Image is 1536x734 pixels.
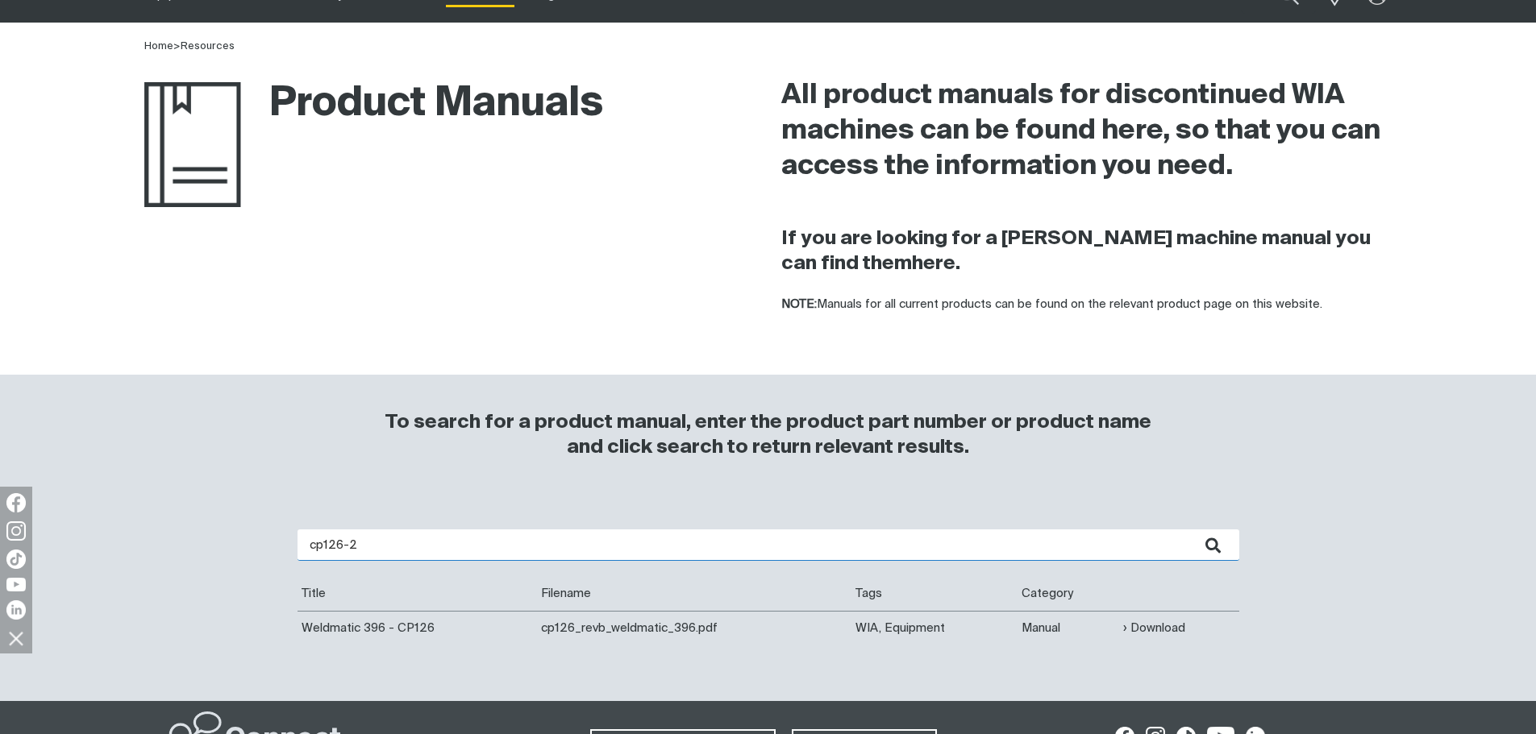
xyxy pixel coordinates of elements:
[6,549,26,569] img: TikTok
[6,493,26,512] img: Facebook
[6,600,26,620] img: LinkedIn
[537,611,851,645] td: cp126_revb_weldmatic_396.pdf
[6,578,26,591] img: YouTube
[6,521,26,541] img: Instagram
[298,611,538,645] td: Weldmatic 396 - CP126
[851,577,1018,611] th: Tags
[537,577,851,611] th: Filename
[781,229,1371,273] strong: If you are looking for a [PERSON_NAME] machine manual you can find them
[181,41,235,52] a: Resources
[851,611,1018,645] td: WIA, Equipment
[144,78,603,131] h1: Product Manuals
[781,78,1392,185] h2: All product manuals for discontinued WIA machines can be found here, so that you can access the i...
[298,577,538,611] th: Title
[2,624,30,652] img: hide socials
[1018,577,1119,611] th: Category
[1123,619,1185,637] a: Download
[298,529,1239,561] input: Enter search...
[1018,611,1119,645] td: Manual
[144,41,173,52] a: Home
[173,41,181,52] span: >
[378,410,1159,460] h3: To search for a product manual, enter the product part number or product name and click search to...
[781,296,1392,314] p: Manuals for all current products can be found on the relevant product page on this website.
[912,254,960,273] a: here.
[781,298,817,310] strong: NOTE:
